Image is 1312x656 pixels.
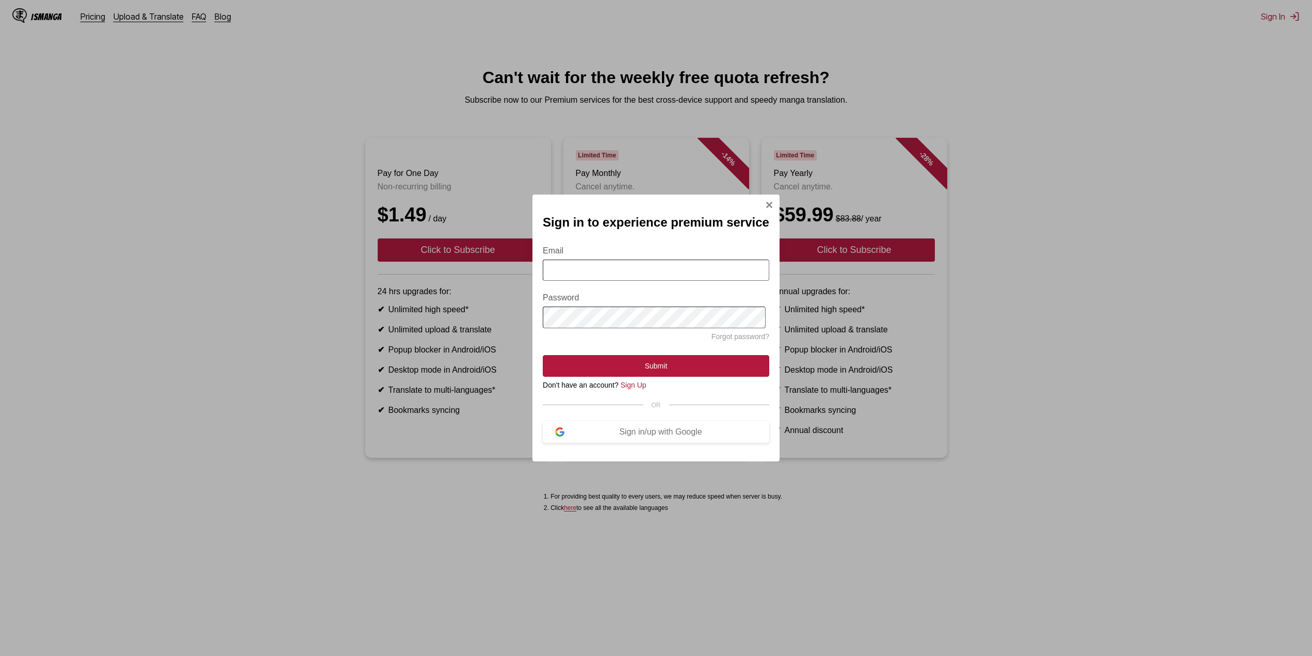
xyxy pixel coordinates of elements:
div: Don't have an account? [543,381,769,389]
label: Password [543,293,769,302]
div: Sign in/up with Google [564,427,757,437]
div: Sign In Modal [532,195,780,461]
button: Sign in/up with Google [543,421,769,443]
div: OR [543,402,769,409]
button: Submit [543,355,769,377]
h2: Sign in to experience premium service [543,215,769,230]
label: Email [543,246,769,255]
img: Close [765,201,773,209]
a: Sign Up [621,381,646,389]
img: google-logo [555,427,564,437]
a: Forgot password? [711,332,769,341]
